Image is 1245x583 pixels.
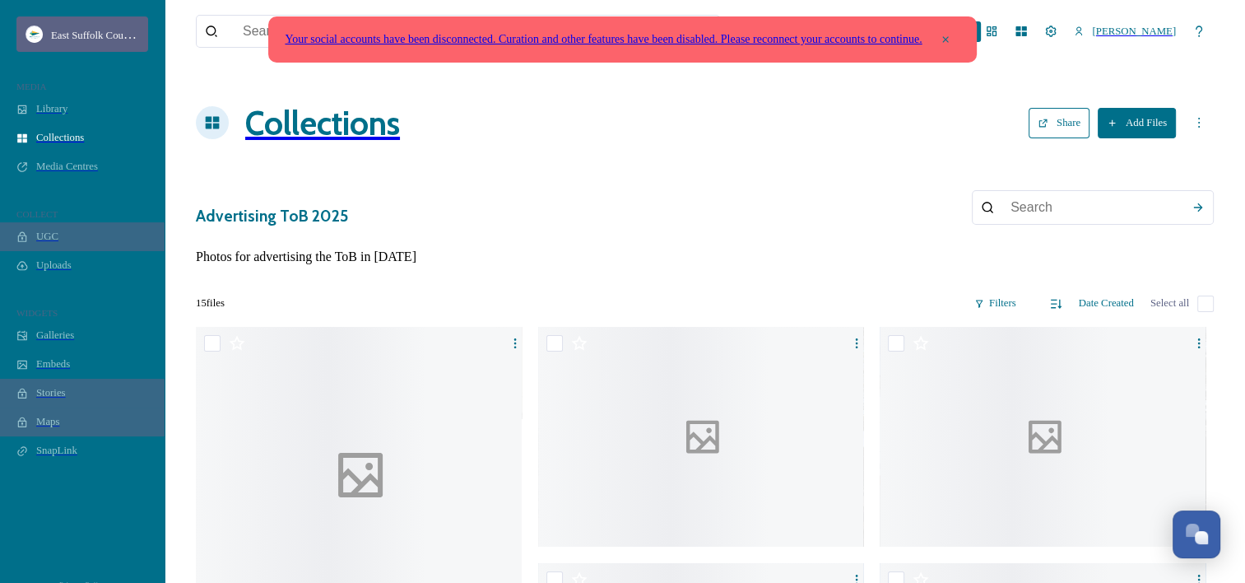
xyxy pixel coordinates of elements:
span: COLLECT [16,209,58,219]
span: Library [36,103,67,115]
span: WIDGETS [16,308,58,318]
button: Share [1029,108,1089,138]
span: Photos for advertising the ToB in [DATE] [196,250,416,264]
span: East Suffolk Council [51,27,139,41]
div: Date Created [1071,289,1142,318]
span: SnapLink [36,445,77,457]
input: Search [1002,192,1183,223]
span: Select all [1150,297,1189,310]
span: 15 file s [196,297,225,310]
span: Embeds [36,358,70,371]
img: ESC%20Logo.png [26,26,43,43]
h1: Collections [245,103,400,143]
span: [PERSON_NAME] [1092,26,1176,37]
span: Media Centres [36,161,98,173]
span: Collections [36,132,84,144]
span: Stories [36,387,66,399]
a: [PERSON_NAME] [1066,17,1184,46]
span: Uploads [36,259,72,272]
span: UGC [36,231,58,243]
div: Filters [966,289,1024,318]
input: Search your library [235,16,590,47]
a: Collections [245,81,400,166]
button: Open Chat [1173,511,1220,558]
h3: Advertising ToB 2025 [196,206,416,226]
button: Add Files [1098,108,1176,138]
span: Maps [36,416,59,428]
span: MEDIA [16,82,47,91]
a: Your social accounts have been disconnected. Curation and other features have been disabled. Plea... [285,33,922,46]
span: Galleries [36,329,74,342]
